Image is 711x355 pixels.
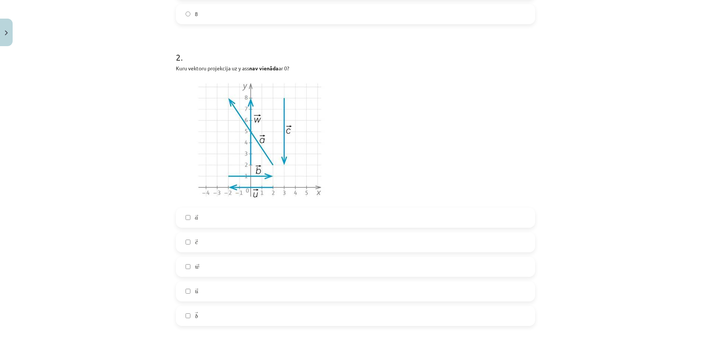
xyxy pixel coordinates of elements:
span: c [195,241,198,244]
span: 8 [195,10,198,18]
span: → [196,264,199,268]
strong: nav vienāda [249,65,279,71]
h1: 2 . [176,39,535,62]
span: → [195,215,198,219]
img: icon-close-lesson-0947bae3869378f0d4975bcd49f059093ad1ed9edebbc8119c70593378902aed.svg [5,31,8,35]
span: b [195,314,198,319]
span: → [195,288,198,293]
span: w [195,266,199,269]
p: Kuru vektoru projekcija uz y ass ar 0? [176,64,535,72]
span: a [195,217,198,220]
input: 8 [186,12,190,16]
span: → [195,312,198,316]
span: u [195,290,198,294]
span: → [195,239,198,244]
